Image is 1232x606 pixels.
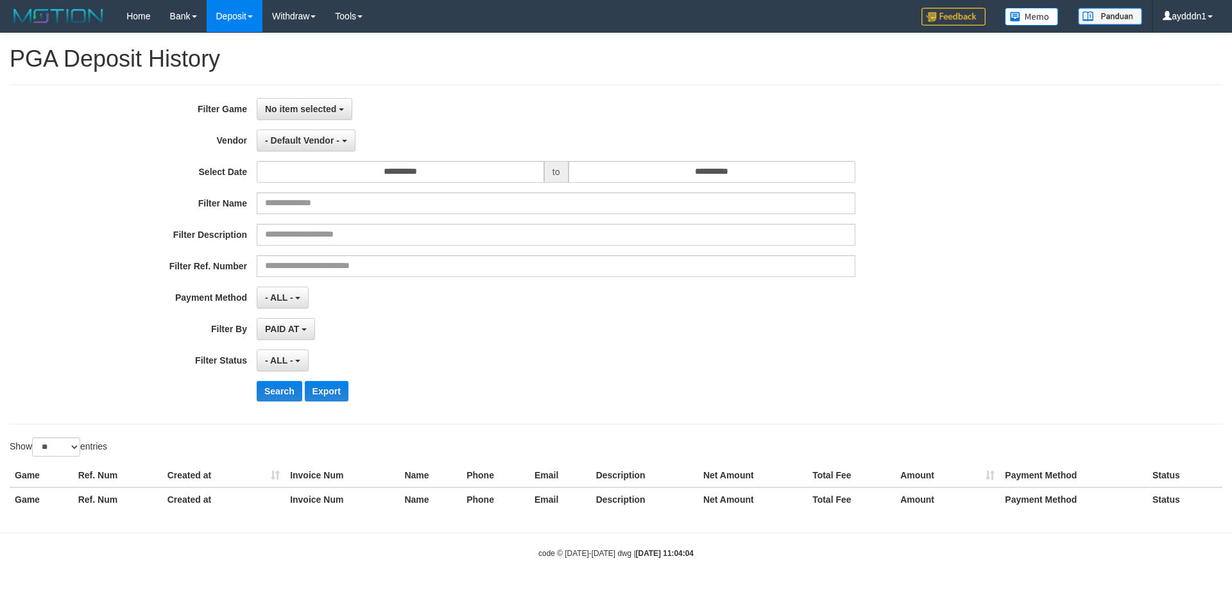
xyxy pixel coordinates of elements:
[265,135,339,146] span: - Default Vendor -
[257,287,309,308] button: - ALL -
[265,324,299,334] span: PAID AT
[399,487,461,511] th: Name
[698,487,807,511] th: Net Amount
[285,487,399,511] th: Invoice Num
[461,487,529,511] th: Phone
[591,464,698,487] th: Description
[807,464,895,487] th: Total Fee
[538,549,694,558] small: code © [DATE]-[DATE] dwg |
[265,355,293,366] span: - ALL -
[10,437,107,457] label: Show entries
[73,487,162,511] th: Ref. Num
[895,464,1000,487] th: Amount
[1000,487,1147,511] th: Payment Method
[32,437,80,457] select: Showentries
[1078,8,1142,25] img: panduan.png
[921,8,986,26] img: Feedback.jpg
[73,464,162,487] th: Ref. Num
[807,487,895,511] th: Total Fee
[895,487,1000,511] th: Amount
[1005,8,1059,26] img: Button%20Memo.svg
[257,318,315,340] button: PAID AT
[529,464,591,487] th: Email
[265,104,336,114] span: No item selected
[10,487,73,511] th: Game
[1147,487,1222,511] th: Status
[544,161,569,183] span: to
[257,98,352,120] button: No item selected
[461,464,529,487] th: Phone
[162,464,285,487] th: Created at
[10,46,1222,72] h1: PGA Deposit History
[257,349,309,371] button: - ALL -
[305,381,348,401] button: Export
[265,292,293,303] span: - ALL -
[10,464,73,487] th: Game
[399,464,461,487] th: Name
[591,487,698,511] th: Description
[257,130,355,151] button: - Default Vendor -
[1147,464,1222,487] th: Status
[285,464,399,487] th: Invoice Num
[1000,464,1147,487] th: Payment Method
[257,381,302,401] button: Search
[698,464,807,487] th: Net Amount
[162,487,285,511] th: Created at
[636,549,694,558] strong: [DATE] 11:04:04
[10,6,107,26] img: MOTION_logo.png
[529,487,591,511] th: Email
